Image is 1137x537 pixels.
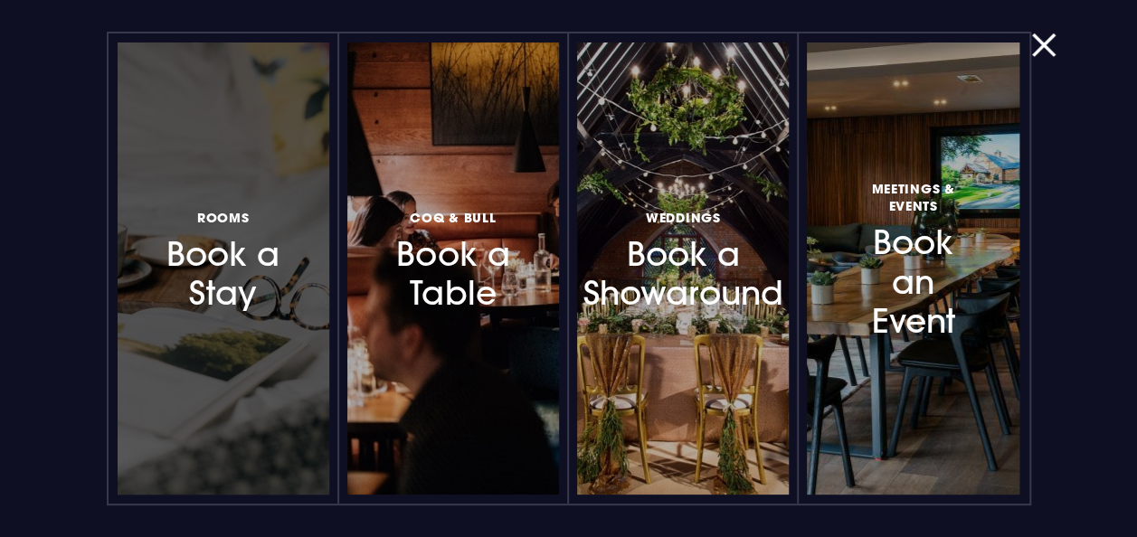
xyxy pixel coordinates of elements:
[848,177,979,341] h3: Book an Event
[848,180,979,214] span: Meetings & Events
[387,205,518,313] h3: Book a Table
[118,42,329,495] a: RoomsBook a Stay
[646,209,721,226] span: Weddings
[157,205,289,313] h3: Book a Stay
[410,209,496,226] span: Coq & Bull
[197,209,250,226] span: Rooms
[618,205,749,313] h3: Book a Showaround
[347,42,559,495] a: Coq & BullBook a Table
[807,42,1019,495] a: Meetings & EventsBook an Event
[577,42,789,495] a: WeddingsBook a Showaround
